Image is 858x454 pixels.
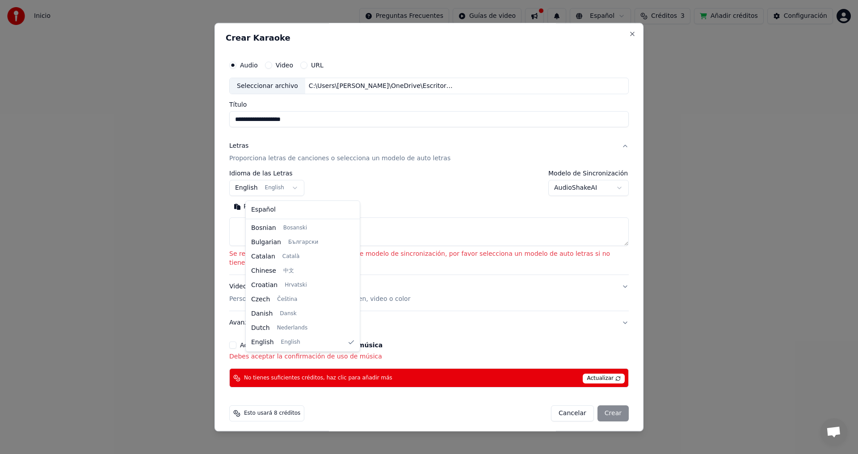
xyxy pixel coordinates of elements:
[251,252,275,261] span: Catalan
[251,338,274,347] span: English
[288,239,318,246] span: Български
[251,295,270,304] span: Czech
[280,310,296,317] span: Dansk
[277,296,297,303] span: Čeština
[283,267,294,275] span: 中文
[281,339,300,346] span: English
[251,205,276,214] span: Español
[282,253,299,260] span: Català
[251,238,281,247] span: Bulgarian
[283,225,307,232] span: Bosanski
[251,281,278,290] span: Croatian
[251,324,270,333] span: Dutch
[251,224,276,233] span: Bosnian
[285,282,307,289] span: Hrvatski
[277,325,307,332] span: Nederlands
[251,267,276,275] span: Chinese
[251,309,273,318] span: Danish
